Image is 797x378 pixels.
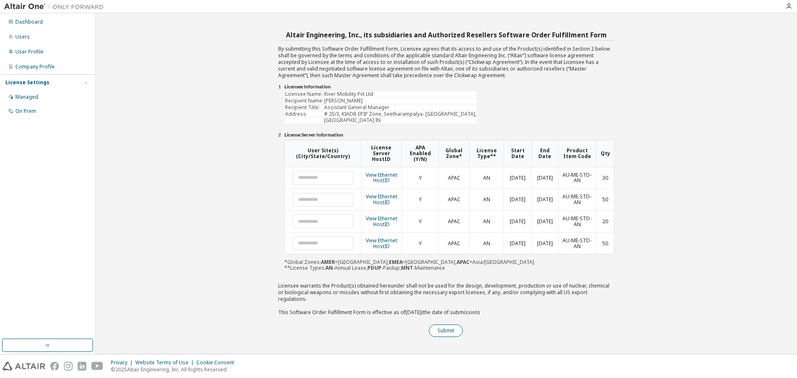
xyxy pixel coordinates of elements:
[15,34,30,40] div: Users
[285,111,323,117] td: Address:
[285,91,323,97] td: Licensee Name:
[321,259,335,266] b: AMER
[401,232,439,254] td: Y
[366,193,397,206] a: View Ethernet HostID
[438,210,469,232] td: APAC
[504,210,531,232] td: [DATE]
[531,188,558,210] td: [DATE]
[15,19,43,25] div: Dashboard
[558,167,596,189] td: AU-ME-STD-AN
[438,188,469,210] td: APAC
[284,140,614,271] div: *Global Zones: =[GEOGRAPHIC_DATA], =[GEOGRAPHIC_DATA], =Asia/[GEOGRAPHIC_DATA] **License Types: -...
[367,264,381,271] b: PDUP
[361,140,401,167] th: License Server HostID
[78,362,86,371] img: linkedin.svg
[111,359,135,366] div: Privacy
[64,362,73,371] img: instagram.svg
[469,167,504,189] td: AN
[324,105,477,110] td: Assistant General Manager
[15,63,55,70] div: Company Profile
[91,362,103,371] img: youtube.svg
[558,140,596,167] th: Product Item Code
[596,188,614,210] td: 50
[324,91,477,97] td: River Mobility Pvt Ltd
[324,98,477,104] td: [PERSON_NAME]
[504,140,531,167] th: Start Date
[401,167,439,189] td: Y
[285,140,361,167] th: User Site(s) (City/State/Country)
[5,79,49,86] div: License Settings
[531,210,558,232] td: [DATE]
[504,232,531,254] td: [DATE]
[558,232,596,254] td: AU-ME-STD-AN
[278,29,614,337] div: By submitting this Software Order Fulfillment Form, Licensee agrees that its access to and use of...
[438,232,469,254] td: APAC
[196,359,239,366] div: Cookie Consent
[401,140,439,167] th: APA Enabled (Y/N)
[324,117,477,123] td: [GEOGRAPHIC_DATA] IN
[284,132,614,139] li: License Server Information
[504,188,531,210] td: [DATE]
[401,264,413,271] b: MNT
[558,210,596,232] td: AU-ME-STD-AN
[366,237,397,250] a: View Ethernet HostID
[15,49,44,55] div: User Profile
[429,324,463,337] button: Submit
[325,264,333,271] b: AN
[15,94,38,100] div: Managed
[2,362,45,371] img: altair_logo.svg
[438,140,469,167] th: Global Zone*
[596,210,614,232] td: 20
[531,140,558,167] th: End Date
[278,29,614,41] h3: Altair Engineering, Inc., its subsidiaries and Authorized Resellers Software Order Fulfillment Form
[285,105,323,110] td: Recipient Title:
[438,167,469,189] td: APAC
[324,111,477,117] td: # 25/3, KIADB EPIP Zone, Seetharampalya- [GEOGRAPHIC_DATA],
[469,232,504,254] td: AN
[135,359,196,366] div: Website Terms of Use
[366,215,397,228] a: View Ethernet HostID
[284,84,614,90] li: Licensee Information
[285,98,323,104] td: Recipient Name:
[504,167,531,189] td: [DATE]
[457,259,469,266] b: APAC
[531,232,558,254] td: [DATE]
[558,188,596,210] td: AU-ME-STD-AN
[469,188,504,210] td: AN
[50,362,59,371] img: facebook.svg
[596,167,614,189] td: 30
[401,210,439,232] td: Y
[4,2,108,11] img: Altair One
[401,188,439,210] td: Y
[15,108,36,115] div: On Prem
[596,232,614,254] td: 50
[469,210,504,232] td: AN
[531,167,558,189] td: [DATE]
[366,171,397,184] a: View Ethernet HostID
[111,366,239,373] p: © 2025 Altair Engineering, Inc. All Rights Reserved.
[389,259,403,266] b: EMEA
[469,140,504,167] th: License Type**
[596,140,614,167] th: Qty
